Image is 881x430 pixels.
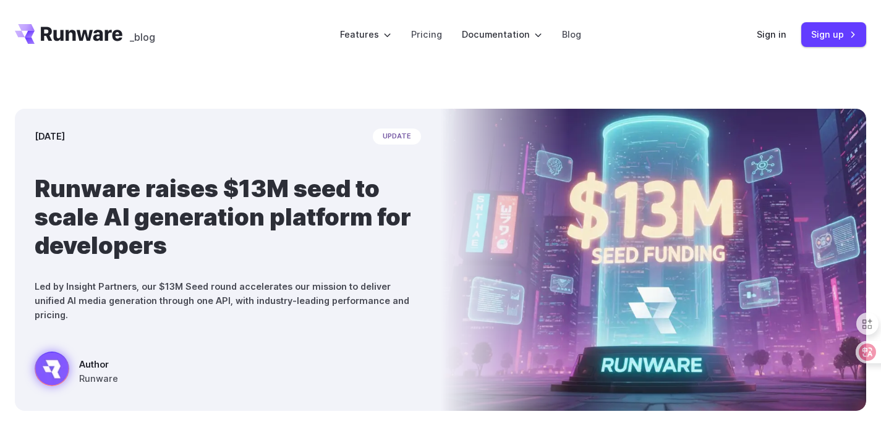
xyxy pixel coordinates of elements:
span: _blog [130,32,155,42]
span: update [373,129,421,145]
a: Go to / [15,24,122,44]
a: Sign up [801,22,866,46]
p: Led by Insight Partners, our $13M Seed round accelerates our mission to deliver unified AI media ... [35,279,421,322]
a: _blog [130,24,155,44]
h1: Runware raises $13M seed to scale AI generation platform for developers [35,174,421,259]
img: Futuristic city scene with neon lights showing Runware announcement of $13M seed funding in large... [441,109,867,411]
time: [DATE] [35,129,65,143]
label: Features [340,27,391,41]
span: Author [79,357,118,371]
a: Pricing [411,27,442,41]
label: Documentation [462,27,542,41]
a: Blog [562,27,581,41]
span: Runware [79,371,118,386]
a: Futuristic city scene with neon lights showing Runware announcement of $13M seed funding in large... [35,352,118,391]
a: Sign in [757,27,786,41]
